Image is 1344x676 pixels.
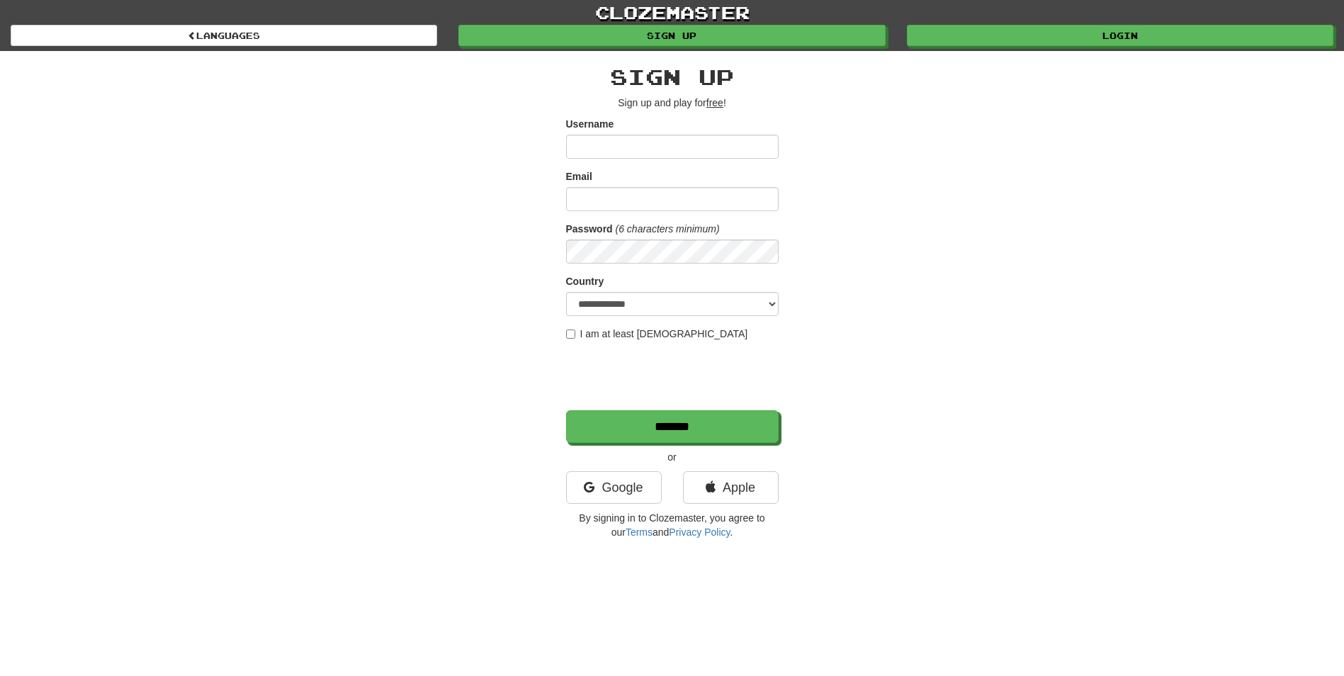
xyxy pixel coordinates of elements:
h2: Sign up [566,65,779,89]
label: Email [566,169,592,184]
input: I am at least [DEMOGRAPHIC_DATA] [566,329,575,339]
p: or [566,450,779,464]
p: Sign up and play for ! [566,96,779,110]
u: free [706,97,723,108]
a: Languages [11,25,437,46]
iframe: reCAPTCHA [566,348,781,403]
label: I am at least [DEMOGRAPHIC_DATA] [566,327,748,341]
em: (6 characters minimum) [616,223,720,235]
p: By signing in to Clozemaster, you agree to our and . [566,511,779,539]
a: Terms [626,526,653,538]
label: Password [566,222,613,236]
a: Privacy Policy [669,526,730,538]
a: Google [566,471,662,504]
a: Apple [683,471,779,504]
a: Sign up [458,25,885,46]
label: Username [566,117,614,131]
a: Login [907,25,1333,46]
label: Country [566,274,604,288]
